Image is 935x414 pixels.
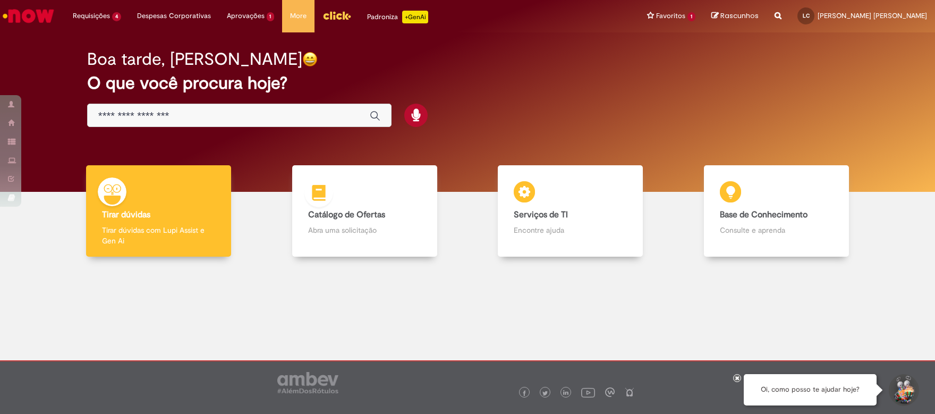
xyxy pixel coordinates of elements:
p: Encontre ajuda [514,225,627,235]
img: happy-face.png [302,52,318,67]
a: Catálogo de Ofertas Abra uma solicitação [262,165,468,257]
a: Serviços de TI Encontre ajuda [467,165,674,257]
span: LC [803,12,810,19]
img: ServiceNow [1,5,56,27]
h2: O que você procura hoje? [87,74,848,92]
span: 4 [112,12,121,21]
span: Favoritos [656,11,685,21]
img: logo_footer_facebook.png [522,391,527,396]
p: Tirar dúvidas com Lupi Assist e Gen Ai [102,225,215,246]
span: More [290,11,307,21]
img: logo_footer_workplace.png [605,387,615,397]
a: Rascunhos [711,11,759,21]
b: Base de Conhecimento [720,209,807,220]
div: Oi, como posso te ajudar hoje? [744,374,877,405]
img: logo_footer_naosei.png [625,387,634,397]
a: Tirar dúvidas Tirar dúvidas com Lupi Assist e Gen Ai [56,165,262,257]
img: click_logo_yellow_360x200.png [322,7,351,23]
span: 1 [687,12,695,21]
img: logo_footer_ambev_rotulo_gray.png [277,372,338,393]
b: Catálogo de Ofertas [308,209,385,220]
button: Iniciar Conversa de Suporte [887,374,919,406]
span: [PERSON_NAME] [PERSON_NAME] [818,11,927,20]
img: logo_footer_youtube.png [581,385,595,399]
img: logo_footer_twitter.png [542,391,548,396]
a: Base de Conhecimento Consulte e aprenda [674,165,880,257]
p: Abra uma solicitação [308,225,421,235]
span: Requisições [73,11,110,21]
div: Padroniza [367,11,428,23]
b: Serviços de TI [514,209,568,220]
span: Rascunhos [720,11,759,21]
span: Despesas Corporativas [137,11,211,21]
span: Aprovações [227,11,265,21]
b: Tirar dúvidas [102,209,150,220]
span: 1 [267,12,275,21]
img: logo_footer_linkedin.png [563,390,568,396]
p: +GenAi [402,11,428,23]
h2: Boa tarde, [PERSON_NAME] [87,50,302,69]
p: Consulte e aprenda [720,225,833,235]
